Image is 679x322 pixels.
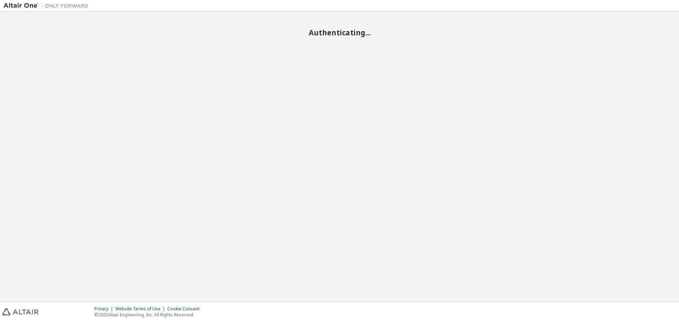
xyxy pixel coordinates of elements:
h2: Authenticating... [4,28,675,37]
img: altair_logo.svg [2,308,39,316]
img: Altair One [4,2,92,9]
div: Privacy [94,306,115,312]
div: Cookie Consent [167,306,204,312]
p: © 2025 Altair Engineering, Inc. All Rights Reserved. [94,312,204,318]
div: Website Terms of Use [115,306,167,312]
